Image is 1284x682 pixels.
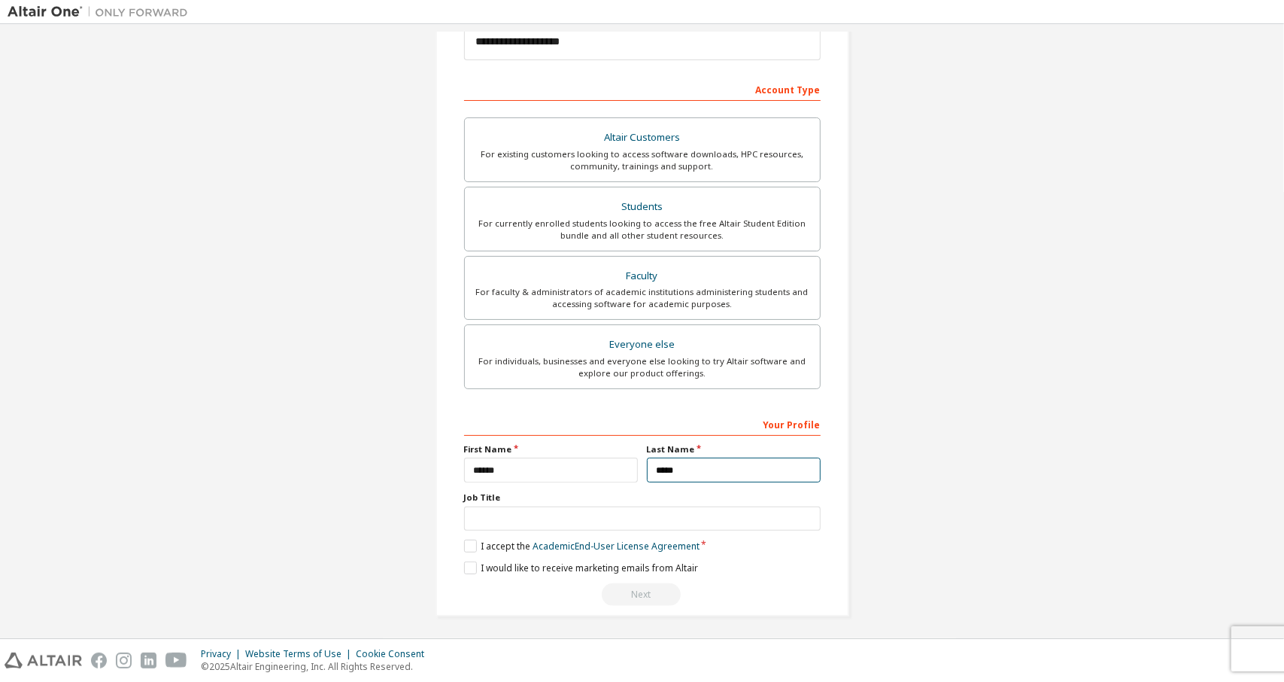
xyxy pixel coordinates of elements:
[474,127,811,148] div: Altair Customers
[464,492,821,504] label: Job Title
[245,648,356,660] div: Website Terms of Use
[116,653,132,668] img: instagram.svg
[91,653,107,668] img: facebook.svg
[474,286,811,310] div: For faculty & administrators of academic institutions administering students and accessing softwa...
[464,412,821,436] div: Your Profile
[464,540,700,553] label: I accept the
[474,266,811,287] div: Faculty
[141,653,156,668] img: linkedin.svg
[356,648,433,660] div: Cookie Consent
[474,196,811,218] div: Students
[474,218,811,242] div: For currently enrolled students looking to access the free Altair Student Edition bundle and all ...
[165,653,187,668] img: youtube.svg
[464,562,698,574] label: I would like to receive marketing emails from Altair
[5,653,82,668] img: altair_logo.svg
[8,5,196,20] img: Altair One
[533,540,700,553] a: Academic End-User License Agreement
[464,443,638,455] label: First Name
[474,148,811,172] div: For existing customers looking to access software downloads, HPC resources, community, trainings ...
[647,443,821,455] label: Last Name
[201,648,245,660] div: Privacy
[474,355,811,379] div: For individuals, businesses and everyone else looking to try Altair software and explore our prod...
[464,77,821,101] div: Account Type
[474,334,811,355] div: Everyone else
[464,583,821,606] div: Read and acccept EULA to continue
[201,660,433,673] p: © 2025 Altair Engineering, Inc. All Rights Reserved.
